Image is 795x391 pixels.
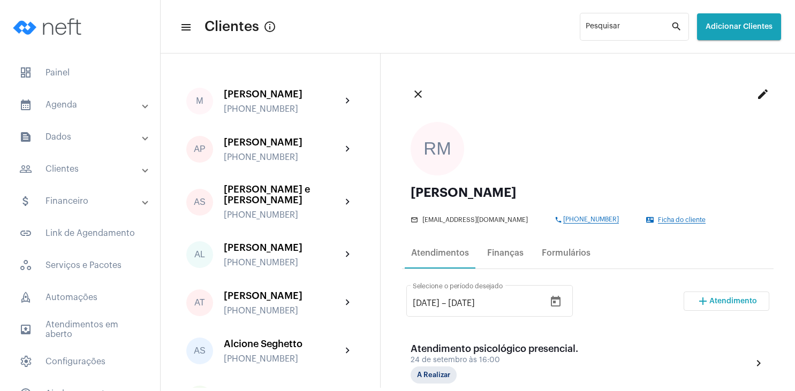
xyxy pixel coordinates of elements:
[487,248,524,258] div: Finanças
[411,356,578,364] div: 24 de setembro às 16:00
[412,88,425,101] mat-icon: close
[19,195,32,208] mat-icon: sidenav icon
[411,343,578,354] div: Atendimento psicológico presencial.
[411,186,765,199] div: [PERSON_NAME]
[411,248,469,258] div: Atendimentos
[19,323,32,336] mat-icon: sidenav icon
[448,298,512,308] input: Data do fim
[545,291,566,312] button: Open calendar
[342,143,354,156] mat-icon: chevron_right
[224,104,342,114] div: [PHONE_NUMBER]
[342,248,354,261] mat-icon: chevron_right
[11,60,149,86] span: Painel
[19,98,143,111] mat-panel-title: Agenda
[224,184,342,205] div: [PERSON_NAME] e [PERSON_NAME]
[186,338,213,364] div: AS
[709,297,757,305] span: Atendimento
[6,156,160,182] mat-expansion-panel-header: sidenav iconClientes
[706,23,773,30] span: Adicionar Clientes
[752,357,765,370] mat-icon: chevron_right
[411,366,457,384] mat-chip: A Realizar
[9,5,89,48] img: logo-neft-novo-2.png
[19,291,32,304] span: sidenav icon
[224,258,342,267] div: [PHONE_NUMBER]
[555,216,563,224] mat-icon: phone
[19,131,143,143] mat-panel-title: Dados
[646,216,655,224] mat-icon: contact_mail
[19,66,32,79] span: sidenav icon
[411,216,419,224] mat-icon: mail_outline
[259,16,281,37] button: Button that displays a tooltip when focused or hovered over
[542,248,590,258] div: Formulários
[224,354,342,364] div: [PHONE_NUMBER]
[342,95,354,108] mat-icon: chevron_right
[697,13,781,40] button: Adicionar Clientes
[11,285,149,310] span: Automações
[658,217,706,224] span: Ficha do cliente
[224,152,342,162] div: [PHONE_NUMBER]
[224,290,342,301] div: [PERSON_NAME]
[11,252,149,278] span: Serviços e Pacotes
[671,20,684,33] mat-icon: search
[186,241,213,268] div: AL
[186,189,213,216] div: AS
[224,306,342,316] div: [PHONE_NUMBER]
[696,295,709,308] mat-icon: add
[684,292,769,311] button: Adicionar Atendimento
[442,298,446,308] span: –
[11,349,149,374] span: Configurações
[19,227,32,240] mat-icon: sidenav icon
[205,18,259,35] span: Clientes
[342,196,354,209] mat-icon: chevron_right
[413,298,440,308] input: Data de início
[6,188,160,214] mat-expansion-panel-header: sidenav iconFinanceiro
[6,92,160,118] mat-expansion-panel-header: sidenav iconAgenda
[19,259,32,272] span: sidenav icon
[224,339,342,349] div: Alcione Seghetto
[19,131,32,143] mat-icon: sidenav icon
[342,344,354,357] mat-icon: chevron_right
[224,137,342,148] div: [PERSON_NAME]
[19,355,32,368] span: sidenav icon
[342,296,354,309] mat-icon: chevron_right
[224,89,342,99] div: [PERSON_NAME]
[186,289,213,316] div: AT
[263,20,276,33] mat-icon: Button that displays a tooltip when focused or hovered over
[422,217,528,224] span: [EMAIL_ADDRESS][DOMAIN_NAME]
[19,98,32,111] mat-icon: sidenav icon
[586,25,671,33] input: Pesquisar
[19,163,32,175] mat-icon: sidenav icon
[224,210,342,220] div: [PHONE_NUMBER]
[756,88,769,101] mat-icon: edit
[19,195,143,208] mat-panel-title: Financeiro
[563,216,619,224] span: [PHONE_NUMBER]
[11,317,149,342] span: Atendimentos em aberto
[186,88,213,114] div: M
[186,136,213,163] div: AP
[224,242,342,253] div: [PERSON_NAME]
[6,124,160,150] mat-expansion-panel-header: sidenav iconDados
[411,122,464,175] div: RM
[180,21,191,34] mat-icon: sidenav icon
[11,220,149,246] span: Link de Agendamento
[19,163,143,175] mat-panel-title: Clientes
